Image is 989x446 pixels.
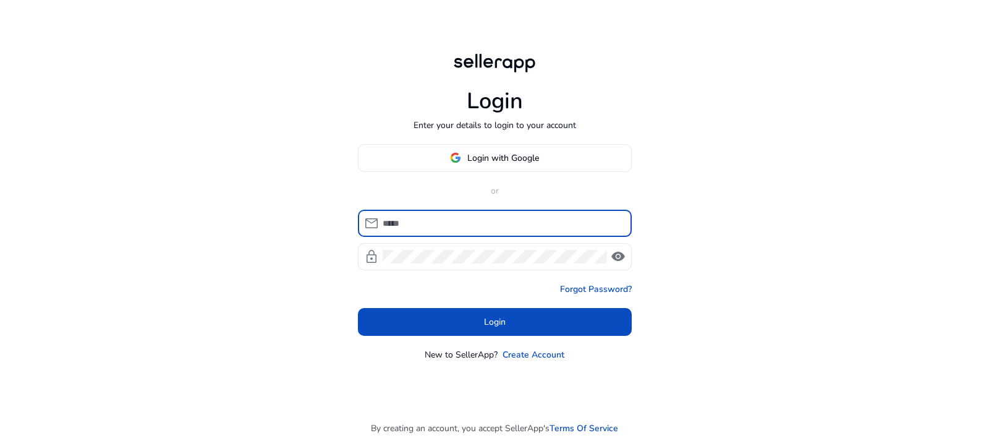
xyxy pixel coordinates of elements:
a: Forgot Password? [560,283,632,296]
span: Login [484,315,506,328]
a: Terms Of Service [550,422,618,435]
p: or [358,184,632,197]
p: New to SellerApp? [425,348,498,361]
span: mail [364,216,379,231]
span: Login with Google [467,152,539,165]
span: lock [364,249,379,264]
h1: Login [467,88,523,114]
span: visibility [611,249,626,264]
img: google-logo.svg [450,152,461,163]
button: Login [358,308,632,336]
a: Create Account [503,348,564,361]
button: Login with Google [358,144,632,172]
p: Enter your details to login to your account [414,119,576,132]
